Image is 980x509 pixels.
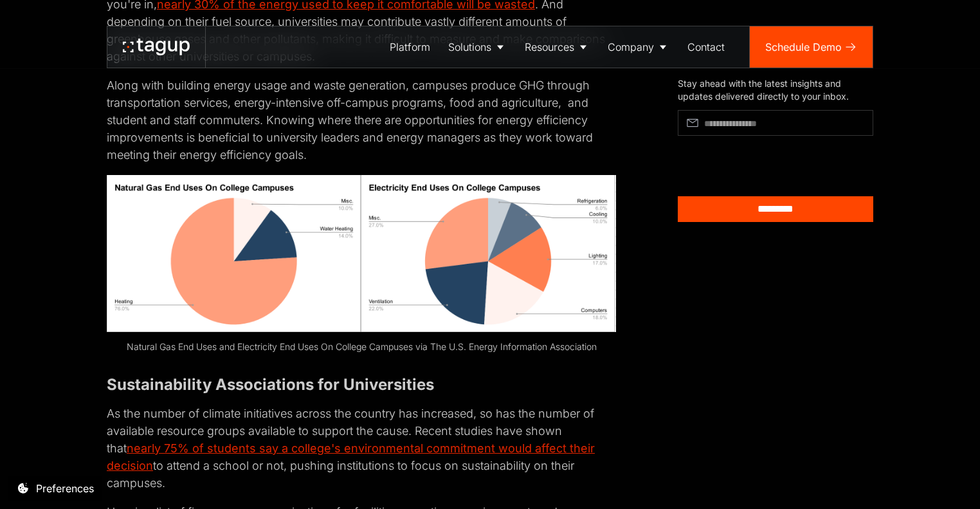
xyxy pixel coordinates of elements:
p: Along with building energy usage and waste generation, campuses produce GHG through transportatio... [107,77,616,163]
a: Platform [381,26,439,68]
p: As the number of climate initiatives across the country has increased, so has the number of avail... [107,405,616,492]
div: Preferences [36,481,94,496]
a: Solutions [439,26,516,68]
div: Resources [525,39,574,55]
iframe: reCAPTCHA [678,141,815,176]
div: Stay ahead with the latest insights and updates delivered directly to your inbox. [678,77,873,102]
a: nearly 75% of students say a college's environmental commitment would affect their decision [107,441,595,472]
a: Company [599,26,678,68]
form: Article Subscribe [678,110,873,222]
a: Contact [678,26,734,68]
div: Contact [687,39,725,55]
figcaption: Natural Gas End Uses and Electricity End Uses On College Campuses via The U.S. Energy Information... [107,340,616,354]
div: Platform [390,39,430,55]
a: Schedule Demo [750,26,873,68]
div: Company [608,39,654,55]
a: Resources [516,26,599,68]
div: Schedule Demo [765,39,842,55]
div: Solutions [448,39,491,55]
strong: Sustainability Associations for Universities [107,375,434,394]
